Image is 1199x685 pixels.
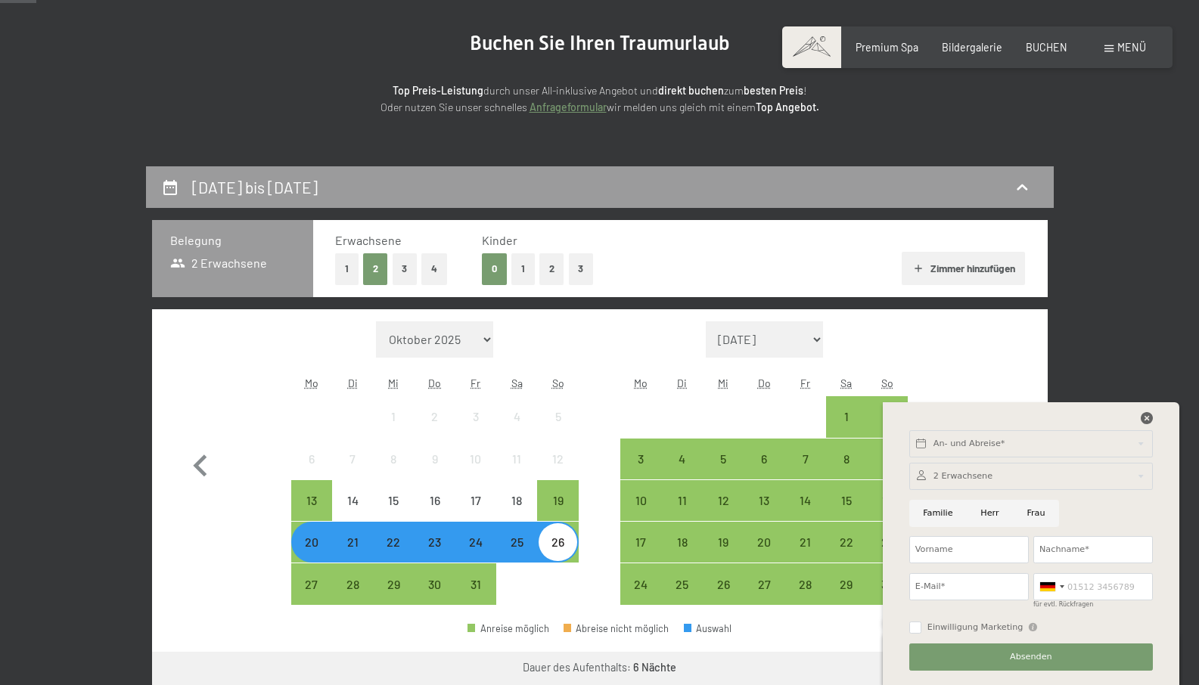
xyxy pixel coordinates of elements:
[622,536,660,574] div: 17
[291,563,332,604] div: Mon Oct 27 2025
[179,321,222,606] button: Vorheriger Monat
[539,494,576,532] div: 19
[622,453,660,491] div: 3
[332,522,373,563] div: Anreise möglich
[784,522,825,563] div: Fri Nov 21 2025
[415,439,455,479] div: Thu Oct 09 2025
[620,439,661,479] div: Anreise möglich
[415,396,455,437] div: Thu Oct 02 2025
[537,396,578,437] div: Sun Oct 05 2025
[718,377,728,389] abbr: Mittwoch
[421,253,447,284] button: 4
[620,480,661,521] div: Mon Nov 10 2025
[332,439,373,479] div: Tue Oct 07 2025
[663,578,701,616] div: 25
[662,563,703,604] div: Anreise möglich
[539,253,564,284] button: 2
[457,411,495,448] div: 3
[867,480,908,521] div: Anreise möglich
[332,480,373,521] div: Tue Oct 14 2025
[1033,601,1093,608] label: für evtl. Rückfragen
[457,536,495,574] div: 24
[786,453,824,491] div: 7
[293,536,331,574] div: 20
[455,439,496,479] div: Anreise nicht möglich
[620,563,661,604] div: Anreise möglich
[291,522,332,563] div: Mon Oct 20 2025
[170,255,268,271] span: 2 Erwachsene
[496,522,537,563] div: Anreise möglich
[620,480,661,521] div: Anreise möglich
[662,439,703,479] div: Anreise möglich
[826,396,867,437] div: Sat Nov 01 2025
[291,522,332,563] div: Anreise möglich
[192,178,318,197] h2: [DATE] bis [DATE]
[455,563,496,604] div: Fri Oct 31 2025
[537,439,578,479] div: Sun Oct 12 2025
[704,578,742,616] div: 26
[373,396,414,437] div: Wed Oct 01 2025
[784,522,825,563] div: Anreise möglich
[881,377,893,389] abbr: Sonntag
[620,563,661,604] div: Mon Nov 24 2025
[267,82,933,116] p: durch unser All-inklusive Angebot und zum ! Oder nutzen Sie unser schnelles wir melden uns gleich...
[826,480,867,521] div: Sat Nov 15 2025
[868,578,906,616] div: 30
[745,453,783,491] div: 6
[416,578,454,616] div: 30
[373,522,414,563] div: Anreise möglich
[332,439,373,479] div: Anreise nicht möglich
[523,660,676,675] div: Dauer des Aufenthalts:
[332,563,373,604] div: Tue Oct 28 2025
[826,522,867,563] div: Anreise möglich
[415,522,455,563] div: Anreise möglich
[856,41,918,54] a: Premium Spa
[428,377,441,389] abbr: Donnerstag
[348,377,358,389] abbr: Dienstag
[537,480,578,521] div: Anreise möglich
[677,377,687,389] abbr: Dienstag
[828,411,865,448] div: 1
[498,453,536,491] div: 11
[867,439,908,479] div: Anreise möglich
[620,439,661,479] div: Mon Nov 03 2025
[291,480,332,521] div: Mon Oct 13 2025
[455,522,496,563] div: Fri Oct 24 2025
[703,480,744,521] div: Wed Nov 12 2025
[867,396,908,437] div: Anreise möglich
[335,233,402,247] span: Erwachsene
[537,522,578,563] div: Sun Oct 26 2025
[620,522,661,563] div: Anreise möglich
[373,480,414,521] div: Anreise nicht möglich
[415,522,455,563] div: Thu Oct 23 2025
[909,643,1153,671] button: Absenden
[291,439,332,479] div: Anreise nicht möglich
[784,563,825,604] div: Anreise möglich
[373,439,414,479] div: Wed Oct 08 2025
[511,253,535,284] button: 1
[415,396,455,437] div: Anreise nicht möglich
[537,480,578,521] div: Sun Oct 19 2025
[868,494,906,532] div: 16
[415,480,455,521] div: Thu Oct 16 2025
[374,494,412,532] div: 15
[663,536,701,574] div: 18
[388,377,399,389] abbr: Mittwoch
[840,377,852,389] abbr: Samstag
[633,661,676,674] b: 6 Nächte
[744,480,784,521] div: Anreise möglich
[539,453,576,491] div: 12
[552,377,564,389] abbr: Sonntag
[704,453,742,491] div: 5
[415,563,455,604] div: Anreise möglich
[1034,574,1069,600] div: Germany (Deutschland): +49
[496,480,537,521] div: Sat Oct 18 2025
[564,624,669,634] div: Abreise nicht möglich
[744,563,784,604] div: Thu Nov 27 2025
[334,494,371,532] div: 14
[457,494,495,532] div: 17
[620,522,661,563] div: Mon Nov 17 2025
[744,439,784,479] div: Thu Nov 06 2025
[867,439,908,479] div: Sun Nov 09 2025
[867,522,908,563] div: Anreise möglich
